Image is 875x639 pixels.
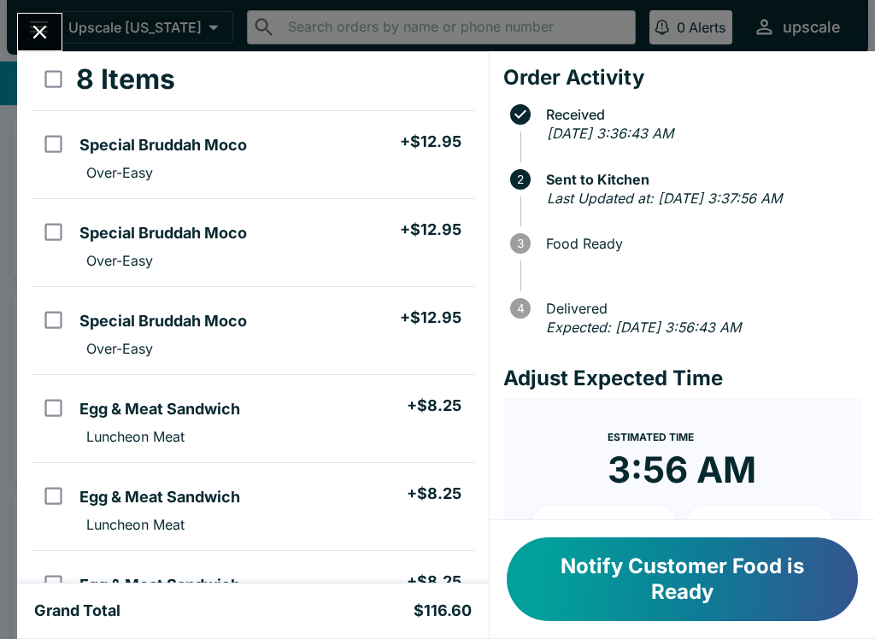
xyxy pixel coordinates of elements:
[685,506,834,548] button: + 20
[407,572,461,592] h5: + $8.25
[546,319,741,336] em: Expected: [DATE] 3:56:43 AM
[400,132,461,152] h5: + $12.95
[517,173,524,186] text: 2
[407,396,461,416] h5: + $8.25
[531,506,679,548] button: + 10
[79,487,240,507] h5: Egg & Meat Sandwich
[18,14,62,50] button: Close
[86,164,153,181] p: Over-Easy
[79,311,247,331] h5: Special Bruddah Moco
[86,428,185,445] p: Luncheon Meat
[79,575,240,595] h5: Egg & Meat Sandwich
[537,172,861,187] span: Sent to Kitchen
[86,516,185,533] p: Luncheon Meat
[537,301,861,316] span: Delivered
[79,399,240,419] h5: Egg & Meat Sandwich
[86,252,153,269] p: Over-Easy
[503,65,861,91] h4: Order Activity
[608,431,694,443] span: Estimated Time
[400,220,461,240] h5: + $12.95
[547,125,673,142] em: [DATE] 3:36:43 AM
[414,601,472,621] h5: $116.60
[507,537,858,621] button: Notify Customer Food is Ready
[34,601,120,621] h5: Grand Total
[503,366,861,391] h4: Adjust Expected Time
[407,484,461,504] h5: + $8.25
[517,237,524,250] text: 3
[79,223,247,243] h5: Special Bruddah Moco
[537,107,861,122] span: Received
[547,190,782,207] em: Last Updated at: [DATE] 3:37:56 AM
[86,340,153,357] p: Over-Easy
[608,448,756,492] time: 3:56 AM
[537,236,861,251] span: Food Ready
[76,62,175,97] h3: 8 Items
[400,308,461,328] h5: + $12.95
[79,135,247,155] h5: Special Bruddah Moco
[516,302,524,315] text: 4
